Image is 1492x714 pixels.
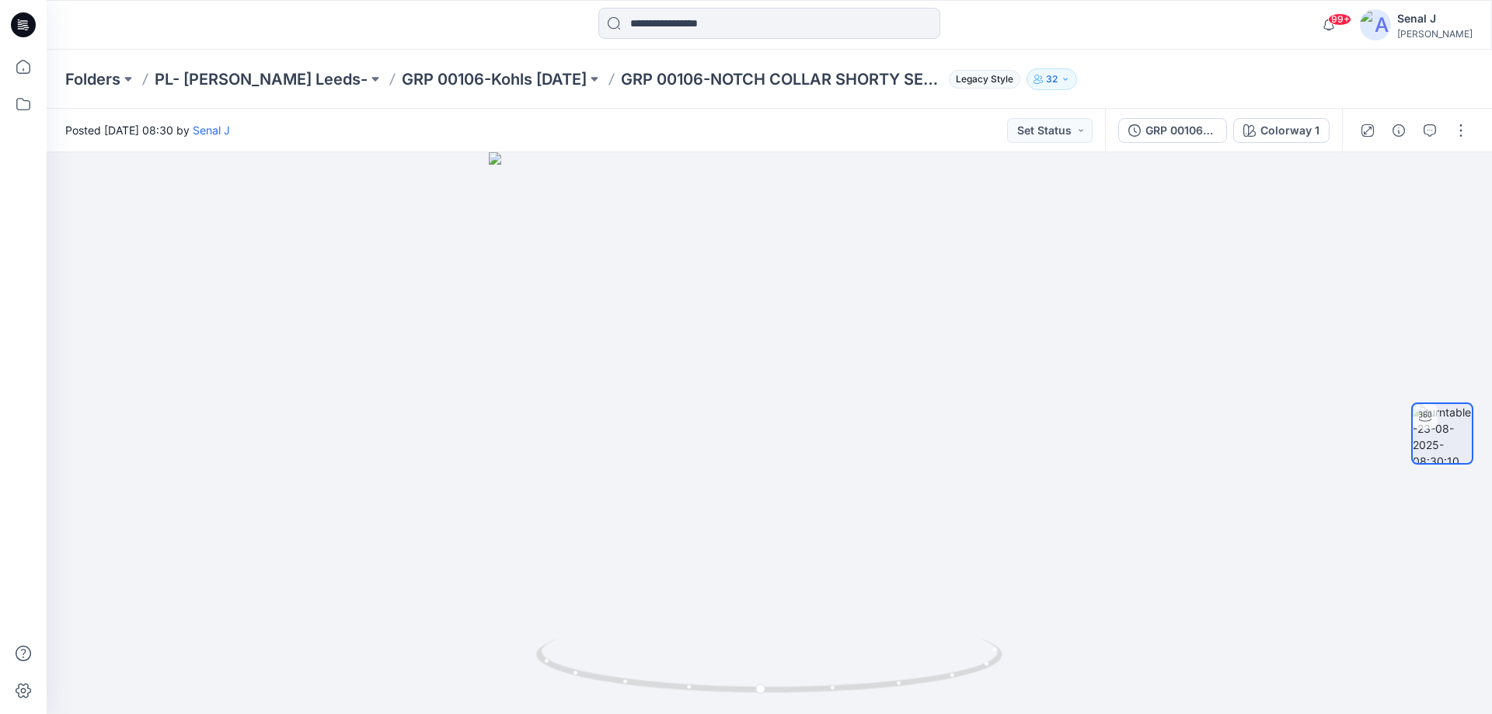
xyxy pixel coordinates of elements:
a: Senal J [193,124,230,137]
span: Legacy Style [949,70,1020,89]
a: PL- [PERSON_NAME] Leeds- [155,68,368,90]
p: GRP 00106-NOTCH COLLAR SHORTY SET_REV1 [621,68,943,90]
a: Folders [65,68,120,90]
button: GRP 00106-NOTCH COLLAR SHORTY SET_REV1 [1118,118,1227,143]
button: Details [1386,118,1411,143]
button: 32 [1027,68,1077,90]
img: avatar [1360,9,1391,40]
div: GRP 00106-NOTCH COLLAR SHORTY SET_REV1 [1145,122,1217,139]
div: Colorway 1 [1260,122,1319,139]
img: turntable-23-08-2025-08:30:10 [1413,404,1472,463]
button: Colorway 1 [1233,118,1330,143]
p: 32 [1046,71,1058,88]
div: [PERSON_NAME] [1397,28,1473,40]
a: GRP 00106-Kohls [DATE] [402,68,587,90]
div: Senal J [1397,9,1473,28]
button: Legacy Style [943,68,1020,90]
span: Posted [DATE] 08:30 by [65,122,230,138]
span: 99+ [1328,13,1351,26]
